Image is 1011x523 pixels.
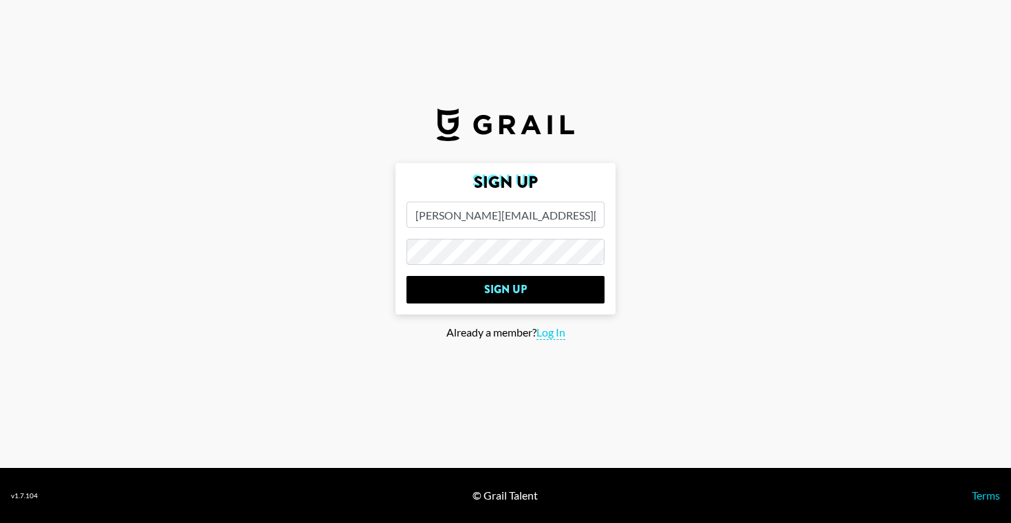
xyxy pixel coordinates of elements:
[972,489,1000,502] a: Terms
[437,108,574,141] img: Grail Talent Logo
[406,202,605,228] input: Email
[536,325,565,340] span: Log In
[11,325,1000,340] div: Already a member?
[11,491,38,500] div: v 1.7.104
[406,174,605,191] h2: Sign Up
[406,276,605,303] input: Sign Up
[472,489,538,502] div: © Grail Talent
